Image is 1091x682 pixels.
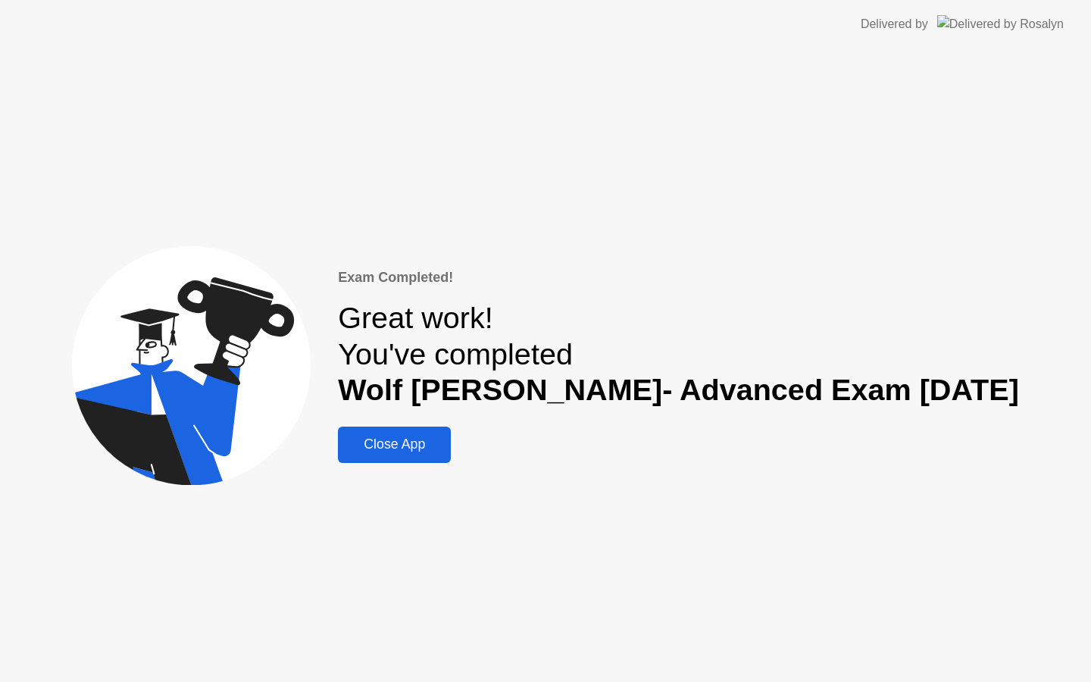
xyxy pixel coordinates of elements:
div: Great work! You've completed [338,300,1019,408]
div: Close App [342,436,446,452]
b: Wolf [PERSON_NAME]- Advanced Exam [DATE] [338,373,1019,406]
div: Delivered by [861,15,928,33]
img: Delivered by Rosalyn [937,15,1064,33]
button: Close App [338,427,451,463]
div: Exam Completed! [338,267,1019,288]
